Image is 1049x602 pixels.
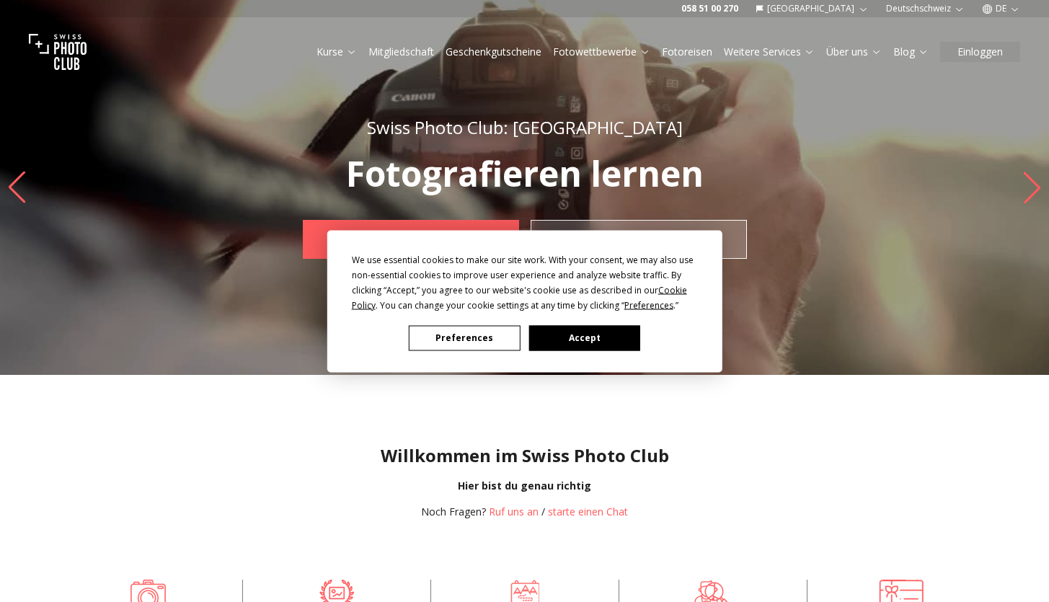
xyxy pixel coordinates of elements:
[528,325,639,350] button: Accept
[327,230,722,372] div: Cookie Consent Prompt
[409,325,520,350] button: Preferences
[352,252,698,312] div: We use essential cookies to make our site work. With your consent, we may also use non-essential ...
[352,283,687,311] span: Cookie Policy
[624,298,673,311] span: Preferences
